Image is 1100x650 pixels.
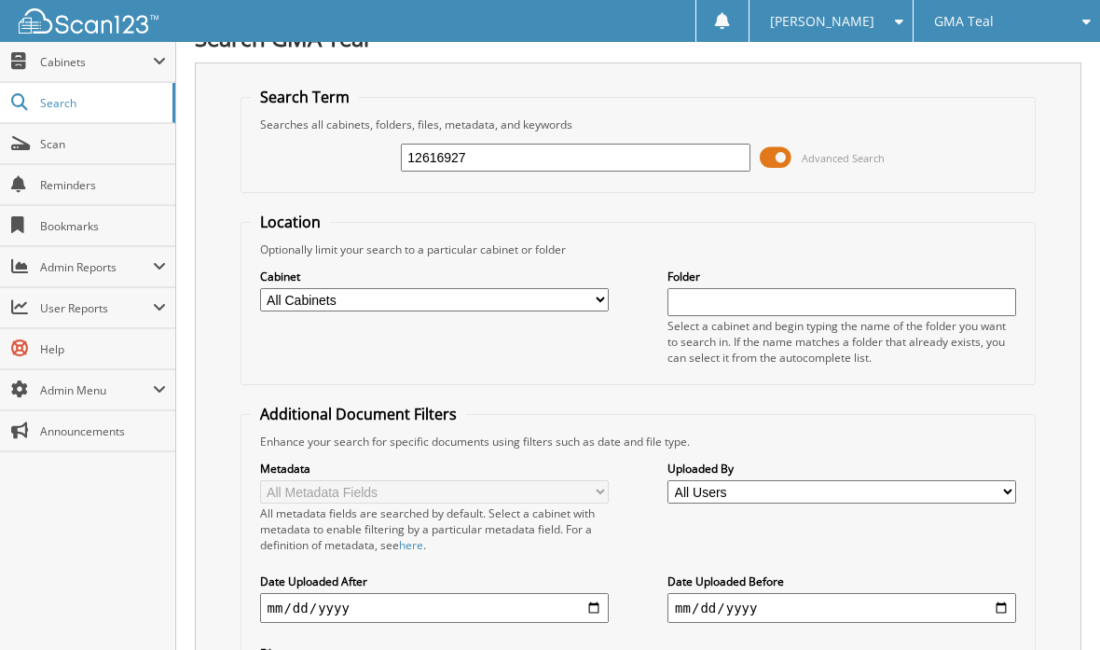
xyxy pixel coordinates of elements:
[40,341,166,357] span: Help
[667,269,1016,284] label: Folder
[260,505,609,553] div: All metadata fields are searched by default. Select a cabinet with metadata to enable filtering b...
[399,537,423,553] a: here
[667,461,1016,477] label: Uploaded By
[251,212,330,232] legend: Location
[40,54,153,70] span: Cabinets
[802,151,885,165] span: Advanced Search
[19,8,158,34] img: scan123-logo-white.svg
[40,136,166,152] span: Scan
[251,117,1026,132] div: Searches all cabinets, folders, files, metadata, and keywords
[40,218,166,234] span: Bookmarks
[251,434,1026,449] div: Enhance your search for specific documents using filters such as date and file type.
[40,382,153,398] span: Admin Menu
[260,574,609,589] label: Date Uploaded After
[251,242,1026,257] div: Optionally limit your search to a particular cabinet or folder
[667,593,1016,623] input: end
[40,259,153,275] span: Admin Reports
[40,423,166,439] span: Announcements
[40,95,163,111] span: Search
[40,300,153,316] span: User Reports
[260,593,609,623] input: start
[770,16,874,27] span: [PERSON_NAME]
[934,16,994,27] span: GMA Teal
[667,318,1016,366] div: Select a cabinet and begin typing the name of the folder you want to search in. If the name match...
[251,404,466,424] legend: Additional Document Filters
[667,574,1016,589] label: Date Uploaded Before
[40,177,166,193] span: Reminders
[260,269,609,284] label: Cabinet
[260,461,609,477] label: Metadata
[1007,560,1100,650] iframe: Chat Widget
[251,87,359,107] legend: Search Term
